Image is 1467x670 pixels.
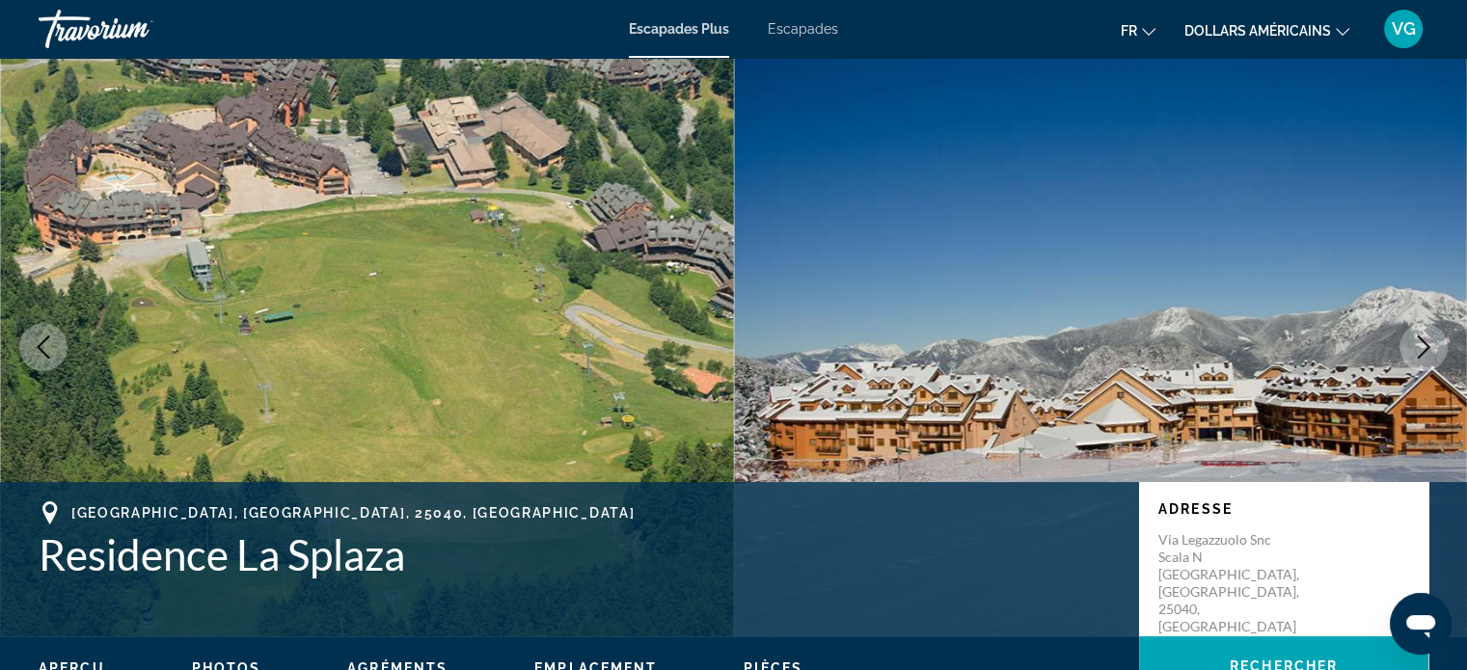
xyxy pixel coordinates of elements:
button: Changer de devise [1184,16,1349,44]
a: Escapades [768,21,838,37]
button: Next image [1399,323,1448,371]
a: Escapades Plus [629,21,729,37]
iframe: Bouton de lancement de la fenêtre de messagerie [1390,593,1452,655]
p: Adresse [1158,501,1409,517]
button: Previous image [19,323,68,371]
a: Travorium [39,4,231,54]
button: Menu utilisateur [1378,9,1428,49]
font: VG [1392,18,1416,39]
font: dollars américains [1184,23,1331,39]
span: [GEOGRAPHIC_DATA], [GEOGRAPHIC_DATA], 25040, [GEOGRAPHIC_DATA] [71,505,635,521]
font: fr [1121,23,1137,39]
button: Changer de langue [1121,16,1155,44]
h1: Residence La Splaza [39,529,1120,579]
p: Via Legazzuolo snc Scala N [GEOGRAPHIC_DATA], [GEOGRAPHIC_DATA], 25040, [GEOGRAPHIC_DATA] [1158,531,1313,635]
